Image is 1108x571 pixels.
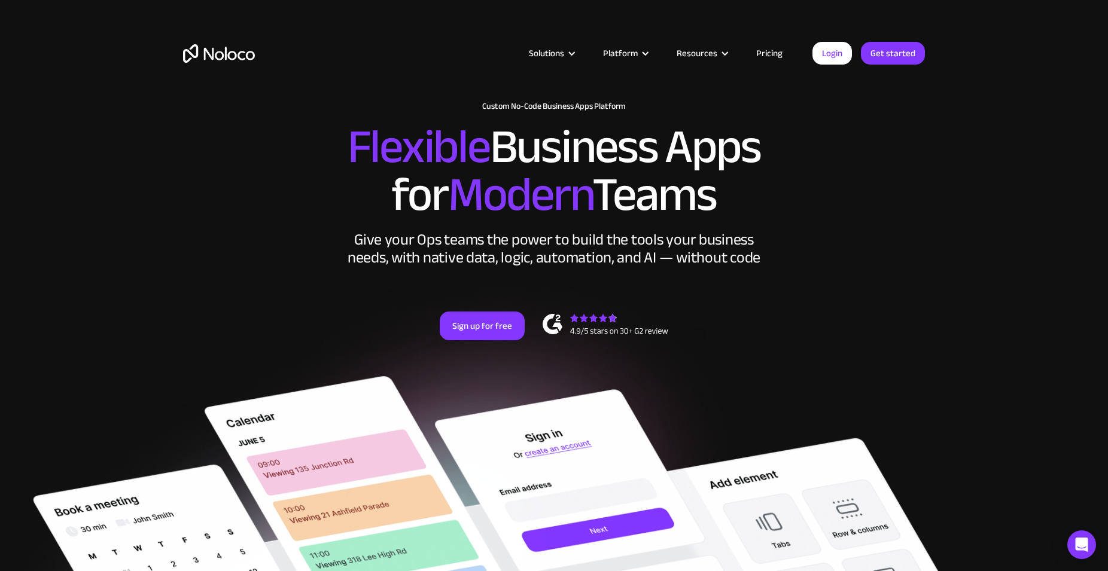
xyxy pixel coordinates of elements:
[345,231,763,267] div: Give your Ops teams the power to build the tools your business needs, with native data, logic, au...
[183,44,255,63] a: home
[529,45,564,61] div: Solutions
[183,123,925,219] h2: Business Apps for Teams
[603,45,638,61] div: Platform
[662,45,741,61] div: Resources
[348,102,490,191] span: Flexible
[440,312,525,340] a: Sign up for free
[448,150,592,239] span: Modern
[741,45,797,61] a: Pricing
[812,42,852,65] a: Login
[588,45,662,61] div: Platform
[1067,530,1096,559] div: Open Intercom Messenger
[514,45,588,61] div: Solutions
[861,42,925,65] a: Get started
[677,45,717,61] div: Resources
